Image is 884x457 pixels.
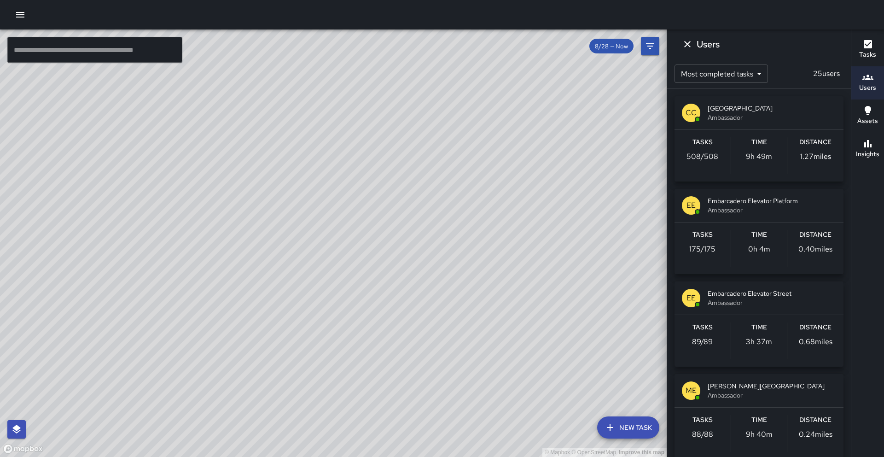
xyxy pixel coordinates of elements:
h6: Users [697,37,720,52]
h6: Users [859,83,876,93]
button: Assets [851,100,884,133]
span: Embarcadero Elevator Street [708,289,836,298]
p: 508 / 508 [686,151,718,162]
h6: Time [751,230,767,240]
button: Insights [851,133,884,166]
span: Embarcadero Elevator Platform [708,196,836,205]
p: 175 / 175 [689,244,715,255]
p: ME [686,385,697,396]
h6: Tasks [692,415,713,425]
button: Users [851,66,884,100]
button: Dismiss [678,35,697,53]
p: 0.68 miles [799,336,832,347]
h6: Distance [799,137,832,147]
p: 9h 40m [746,429,773,440]
button: EEEmbarcadero Elevator StreetAmbassadorTasks89/89Time3h 37mDistance0.68miles [675,281,843,367]
div: Most completed tasks [675,64,768,83]
span: Ambassador [708,205,836,215]
h6: Distance [799,322,832,333]
span: [GEOGRAPHIC_DATA] [708,104,836,113]
h6: Distance [799,230,832,240]
h6: Tasks [692,230,713,240]
p: 25 users [809,68,843,79]
p: 0.24 miles [799,429,832,440]
h6: Insights [856,149,879,159]
h6: Distance [799,415,832,425]
p: 0h 4m [748,244,770,255]
span: 8/28 — Now [589,42,634,50]
p: EE [686,200,696,211]
button: CC[GEOGRAPHIC_DATA]AmbassadorTasks508/508Time9h 49mDistance1.27miles [675,96,843,182]
p: 9h 49m [746,151,772,162]
p: 88 / 88 [692,429,713,440]
p: CC [686,107,697,118]
button: EEEmbarcadero Elevator PlatformAmbassadorTasks175/175Time0h 4mDistance0.40miles [675,189,843,274]
h6: Time [751,415,767,425]
p: 1.27 miles [800,151,831,162]
span: Ambassador [708,113,836,122]
h6: Tasks [859,50,876,60]
p: 89 / 89 [692,336,713,347]
h6: Time [751,137,767,147]
h6: Tasks [692,322,713,333]
h6: Assets [857,116,878,126]
button: New Task [597,416,659,439]
p: 0.40 miles [798,244,832,255]
p: EE [686,293,696,304]
p: 3h 37m [746,336,772,347]
h6: Time [751,322,767,333]
h6: Tasks [692,137,713,147]
button: Filters [641,37,659,55]
span: Ambassador [708,298,836,307]
span: Ambassador [708,391,836,400]
button: Tasks [851,33,884,66]
span: [PERSON_NAME][GEOGRAPHIC_DATA] [708,381,836,391]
